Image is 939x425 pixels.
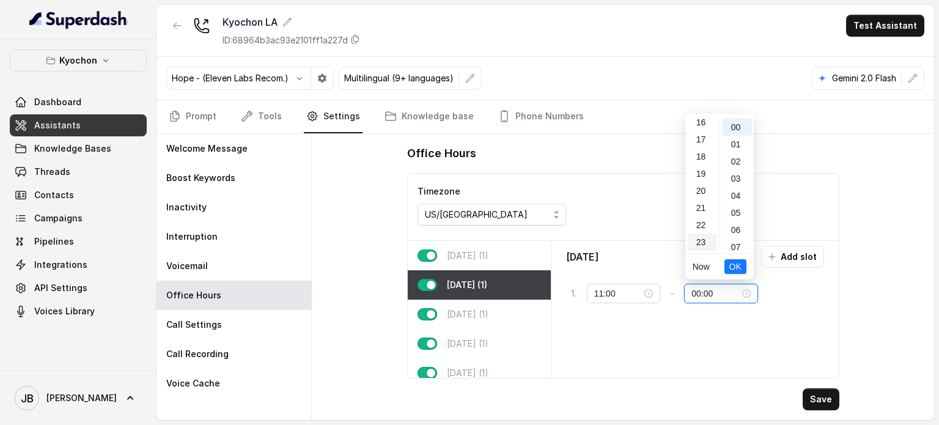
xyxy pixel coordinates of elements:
[447,279,487,291] p: [DATE] (1)
[447,367,488,379] p: [DATE] (1)
[166,201,207,213] p: Inactivity
[166,172,235,184] p: Boost Keywords
[46,392,117,404] span: [PERSON_NAME]
[447,249,488,262] p: [DATE] (1)
[238,100,284,133] a: Tools
[223,34,348,46] p: ID: 68964b3ac93e2101ff1a227d
[34,282,87,294] span: API Settings
[723,204,752,221] div: 05
[34,166,70,178] span: Threads
[10,231,147,253] a: Pipelines
[688,234,717,251] div: 23
[10,184,147,206] a: Contacts
[803,388,839,410] button: Save
[29,10,128,29] img: light.svg
[688,216,717,234] div: 22
[10,381,147,415] a: [PERSON_NAME]
[10,277,147,299] a: API Settings
[688,199,717,216] div: 21
[418,204,566,226] button: US/[GEOGRAPHIC_DATA]
[34,235,74,248] span: Pipelines
[688,114,717,131] div: 16
[447,308,488,320] p: [DATE] (1)
[688,165,717,182] div: 19
[166,260,208,272] p: Voicemail
[761,246,824,268] button: Add slot
[594,287,643,300] input: Select time
[34,142,111,155] span: Knowledge Bases
[447,338,488,350] p: [DATE] (1)
[729,260,742,273] span: OK
[693,262,710,272] a: Now
[344,72,454,84] p: Multilingual (9+ languages)
[10,207,147,229] a: Campaigns
[304,100,363,133] a: Settings
[407,144,476,163] h1: Office Hours
[34,119,81,131] span: Assistants
[34,259,87,271] span: Integrations
[166,100,219,133] a: Prompt
[223,15,360,29] div: Kyochon LA
[723,187,752,204] div: 04
[723,221,752,238] div: 06
[34,305,95,317] span: Voices Library
[723,153,752,170] div: 02
[418,186,460,196] label: Timezone
[59,53,97,68] p: Kyochon
[688,182,717,199] div: 20
[34,189,74,201] span: Contacts
[670,286,674,301] p: -
[166,231,218,243] p: Interruption
[688,148,717,165] div: 18
[10,161,147,183] a: Threads
[382,100,476,133] a: Knowledge base
[723,238,752,256] div: 07
[34,212,83,224] span: Campaigns
[566,249,598,264] p: [DATE]
[166,319,222,331] p: Call Settings
[166,377,220,390] p: Voice Cache
[166,142,248,155] p: Welcome Message
[166,100,924,133] nav: Tabs
[496,100,586,133] a: Phone Numbers
[723,136,752,153] div: 01
[688,131,717,148] div: 17
[832,72,896,84] p: Gemini 2.0 Flash
[846,15,924,37] button: Test Assistant
[817,73,827,83] svg: google logo
[10,50,147,72] button: Kyochon
[691,287,740,300] input: Select time
[21,392,34,405] text: JB
[723,170,752,187] div: 03
[425,207,549,222] div: US/[GEOGRAPHIC_DATA]
[10,138,147,160] a: Knowledge Bases
[34,96,81,108] span: Dashboard
[10,300,147,322] a: Voices Library
[172,72,289,84] p: Hope - (Eleven Labs Recom.)
[166,348,229,360] p: Call Recording
[10,91,147,113] a: Dashboard
[10,114,147,136] a: Assistants
[724,259,746,274] button: OK
[10,254,147,276] a: Integrations
[571,287,577,300] p: 1 .
[166,289,221,301] p: Office Hours
[723,119,752,136] div: 00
